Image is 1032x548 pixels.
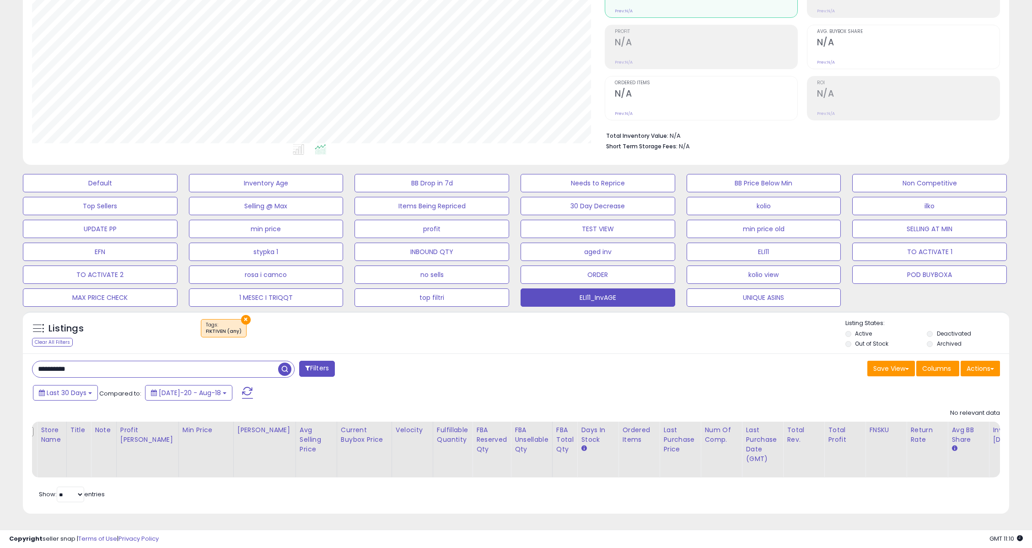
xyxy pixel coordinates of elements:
button: TO ACTIVATE 2 [23,266,177,284]
p: Listing States: [845,319,1010,328]
button: ELI11_InvAGE [521,288,675,307]
button: UNIQUE ASINS [687,288,841,307]
span: Compared to: [99,389,141,398]
button: rosa i camco [189,266,344,284]
b: Short Term Storage Fees: [606,142,677,150]
button: 30 Day Decrease [521,197,675,215]
span: Tags : [206,321,242,335]
div: Last Purchase Price [663,425,697,454]
button: Needs to Reprice [521,174,675,192]
small: Prev: N/A [615,8,633,14]
button: [DATE]-20 - Aug-18 [145,385,232,401]
div: Title [70,425,87,435]
h2: N/A [817,88,1000,101]
div: Fulfillable Quantity [437,425,468,445]
button: SELLING AT MIN [852,220,1007,238]
div: Last Purchase Date (GMT) [746,425,779,464]
h5: Listings [48,322,84,335]
small: Avg BB Share. [951,445,957,453]
button: UPDATE PP [23,220,177,238]
button: TO ACTIVATE 1 [852,243,1007,261]
button: profit [355,220,509,238]
button: Selling @ Max [189,197,344,215]
button: kolio view [687,266,841,284]
small: Prev: N/A [817,8,835,14]
div: No relevant data [950,409,1000,418]
div: Store Name [41,425,63,445]
div: Days In Stock [581,425,614,445]
button: × [241,315,251,325]
h2: N/A [615,88,797,101]
button: ilko [852,197,1007,215]
button: no sells [355,266,509,284]
button: Inventory Age [189,174,344,192]
a: Privacy Policy [118,534,159,543]
button: Columns [916,361,959,376]
div: Current Buybox Price [341,425,388,445]
b: Total Inventory Value: [606,132,668,140]
button: Actions [961,361,1000,376]
div: Total Profit [828,425,861,445]
div: Avg BB Share [951,425,985,445]
span: Last 30 Days [47,388,86,397]
button: TEST VIEW [521,220,675,238]
button: aged inv [521,243,675,261]
button: BB Price Below Min [687,174,841,192]
small: Prev: N/A [615,60,633,65]
label: Active [855,330,872,337]
div: Avg Selling Price [300,425,333,454]
button: Non Competitive [852,174,1007,192]
button: kolio [687,197,841,215]
span: Avg. Buybox Share [817,29,1000,34]
label: Deactivated [937,330,971,337]
li: N/A [606,130,993,141]
span: Columns [922,364,951,373]
button: Items Being Repriced [355,197,509,215]
div: Min Price [183,425,230,435]
span: [DATE]-20 - Aug-18 [159,388,221,397]
button: Default [23,174,177,192]
span: N/A [679,142,690,151]
span: Show: entries [39,490,105,499]
strong: Copyright [9,534,43,543]
a: Terms of Use [78,534,117,543]
button: INBOUND QTY [355,243,509,261]
button: min price [189,220,344,238]
span: Ordered Items [615,81,797,86]
div: Total Rev. [787,425,820,445]
button: min price old [687,220,841,238]
div: Velocity [396,425,429,435]
label: Out of Stock [855,340,888,347]
button: Top Sellers [23,197,177,215]
div: [PERSON_NAME] [237,425,292,435]
small: Days In Stock. [581,445,586,453]
span: ROI [817,81,1000,86]
small: Prev: N/A [817,60,835,65]
button: MAX PRICE CHECK [23,288,177,307]
div: Ordered Items [622,425,656,445]
button: ORDER [521,266,675,284]
label: Archived [937,340,962,347]
button: Filters [299,361,335,377]
small: Prev: N/A [615,111,633,116]
span: 2025-09-18 11:10 GMT [989,534,1023,543]
button: stypka 1 [189,243,344,261]
div: Profit [PERSON_NAME] [120,425,175,445]
div: FBA Unsellable Qty [515,425,548,454]
span: Profit [615,29,797,34]
button: EFN [23,243,177,261]
div: FNSKU [869,425,903,435]
button: Save View [867,361,915,376]
h2: N/A [817,37,1000,49]
button: top filtri [355,288,509,307]
div: Note [95,425,113,435]
small: Prev: N/A [817,111,835,116]
button: 1 MESEC I TRIQQT [189,288,344,307]
h2: N/A [615,37,797,49]
button: POD BUYBOXA [852,266,1007,284]
div: FIKTIVEN (any) [206,328,242,335]
button: ELI11 [687,243,841,261]
div: Return Rate [910,425,944,445]
div: FBA Reserved Qty [476,425,507,454]
div: seller snap | | [9,535,159,543]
